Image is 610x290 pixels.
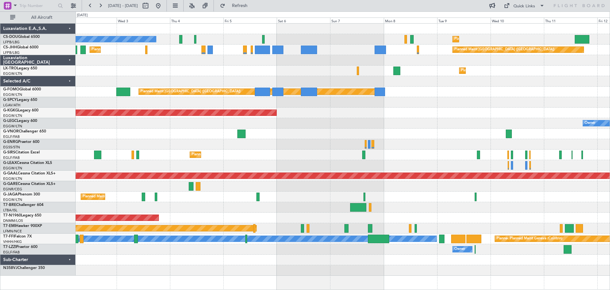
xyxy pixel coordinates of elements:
a: G-LEAXCessna Citation XLS [3,161,52,165]
button: All Aircraft [7,12,69,23]
span: All Aircraft [17,15,67,20]
span: G-ENRG [3,140,18,144]
a: G-JAGAPhenom 300 [3,193,40,196]
div: Sat 6 [277,18,330,23]
a: G-SPCYLegacy 650 [3,98,37,102]
a: T7-FFIFalcon 7X [3,235,32,238]
span: G-VNOR [3,130,19,133]
a: G-VNORChallenger 650 [3,130,46,133]
a: LFPB/LBG [3,50,20,55]
a: T7-LZZIPraetor 600 [3,245,37,249]
a: EGGW/LTN [3,113,22,118]
a: EGLF/FAB [3,134,20,139]
a: LGAV/ATH [3,103,20,108]
div: Thu 11 [544,18,597,23]
span: N358VJ [3,266,17,270]
a: T7-BREChallenger 604 [3,203,44,207]
a: VHHH/HKG [3,239,22,244]
div: Thu 4 [170,18,223,23]
span: T7-BRE [3,203,16,207]
div: Planned Maint [GEOGRAPHIC_DATA] ([GEOGRAPHIC_DATA]) [91,45,192,54]
a: T7-EMIHawker 900XP [3,224,42,228]
span: LX-TRO [3,67,17,70]
a: EGGW/LTN [3,197,22,202]
div: Planned Maint Tianjin ([GEOGRAPHIC_DATA]) [497,234,571,244]
a: LFMN/NCE [3,229,22,234]
span: T7-EMI [3,224,16,228]
div: Fri 5 [223,18,277,23]
span: G-GARE [3,182,18,186]
div: [DATE] [77,13,88,18]
span: G-SPCY [3,98,17,102]
span: G-LEAX [3,161,17,165]
div: Owner [585,118,595,128]
div: Owner [454,244,465,254]
span: G-GAAL [3,172,18,175]
div: Planned Maint Dusseldorf [461,66,503,75]
div: Wed 10 [491,18,544,23]
span: G-SIRS [3,151,15,154]
a: EGGW/LTN [3,166,22,171]
div: Planned Maint [GEOGRAPHIC_DATA] ([GEOGRAPHIC_DATA]) [140,87,241,96]
a: EGGW/LTN [3,124,22,129]
div: Sun 7 [330,18,383,23]
a: EGGW/LTN [3,176,22,181]
a: CS-DOUGlobal 6500 [3,35,40,39]
a: DNMM/LOS [3,218,23,223]
a: T7-N1960Legacy 650 [3,214,41,217]
button: Refresh [217,1,255,11]
div: Planned Maint [GEOGRAPHIC_DATA] ([GEOGRAPHIC_DATA]) [454,34,554,44]
span: G-KGKG [3,109,18,112]
a: CS-JHHGlobal 6000 [3,46,38,49]
a: G-FOMOGlobal 6000 [3,88,41,91]
a: N358VJChallenger 350 [3,266,45,270]
div: Tue 2 [63,18,117,23]
div: Wed 3 [117,18,170,23]
input: Trip Number [19,1,56,11]
a: LX-TROLegacy 650 [3,67,37,70]
a: G-ENRGPraetor 600 [3,140,39,144]
div: Planned Maint [GEOGRAPHIC_DATA] ([GEOGRAPHIC_DATA]) [192,150,292,159]
span: G-LEGC [3,119,17,123]
span: [DATE] - [DATE] [108,3,138,9]
span: G-FOMO [3,88,19,91]
span: T7-N1960 [3,214,21,217]
div: Planned Maint [GEOGRAPHIC_DATA] ([GEOGRAPHIC_DATA]) [83,192,183,202]
a: EGNR/CEG [3,187,22,192]
div: Planned Maint [GEOGRAPHIC_DATA] ([GEOGRAPHIC_DATA]) [454,45,554,54]
div: Tue 9 [437,18,491,23]
span: CS-DOU [3,35,18,39]
a: EGLF/FAB [3,250,20,255]
a: LFPB/LBG [3,40,20,45]
a: EGLF/FAB [3,155,20,160]
a: EGSS/STN [3,145,20,150]
a: G-GAALCessna Citation XLS+ [3,172,56,175]
a: EGGW/LTN [3,71,22,76]
span: T7-LZZI [3,245,16,249]
div: Planned Maint Geneva (Cointrin) [510,234,562,244]
span: T7-FFI [3,235,14,238]
a: EGGW/LTN [3,92,22,97]
a: G-LEGCLegacy 600 [3,119,37,123]
a: G-SIRSCitation Excel [3,151,40,154]
span: Refresh [227,4,253,8]
div: Mon 8 [384,18,437,23]
span: G-JAGA [3,193,18,196]
a: LTBA/ISL [3,208,17,213]
span: CS-JHH [3,46,17,49]
button: Quick Links [501,1,548,11]
a: G-KGKGLegacy 600 [3,109,38,112]
a: G-GARECessna Citation XLS+ [3,182,56,186]
div: Quick Links [513,3,535,10]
